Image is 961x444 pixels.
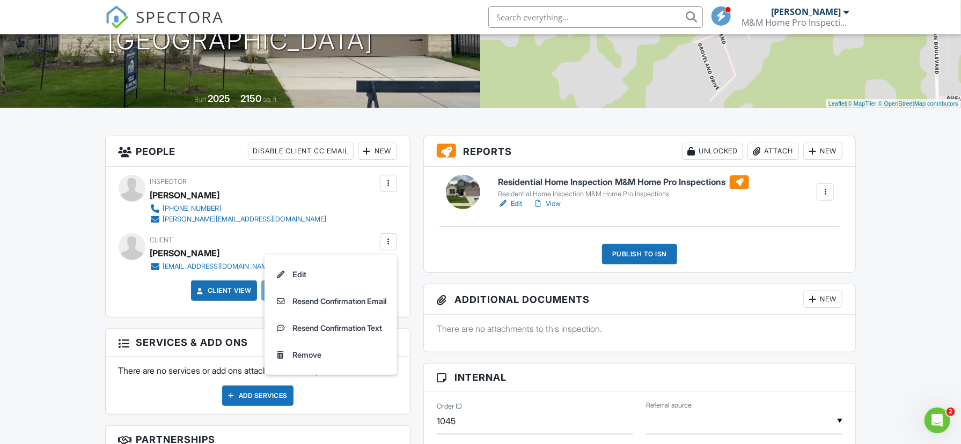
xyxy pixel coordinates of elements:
div: Publish to ISN [602,244,677,264]
div: 2025 [208,93,230,104]
h3: Reports [424,136,856,167]
h6: Residential Home Inspection M&M Home Pro Inspections [498,175,749,189]
div: New [358,143,397,160]
a: [EMAIL_ADDRESS][DOMAIN_NAME] [150,261,274,272]
div: Residential Home Inspection M&M Home Pro Inspections [498,190,749,198]
a: © OpenStreetMap contributors [878,100,958,107]
span: Inspector [150,177,187,186]
div: [EMAIL_ADDRESS][DOMAIN_NAME] [163,262,274,271]
span: sq. ft. [263,95,278,103]
div: [PERSON_NAME] [772,6,841,17]
a: [PERSON_NAME][EMAIL_ADDRESS][DOMAIN_NAME] [150,214,327,225]
a: View [533,198,561,209]
div: Unlocked [682,143,743,160]
div: Attach [747,143,799,160]
a: Leaflet [828,100,846,107]
div: Remove [292,349,321,361]
h3: Additional Documents [424,284,856,315]
span: 2 [947,408,955,416]
div: [PHONE_NUMBER] [163,204,222,213]
a: Edit [271,261,391,288]
a: Client View [195,285,252,296]
a: Edit [498,198,522,209]
div: Disable Client CC Email [248,143,354,160]
a: Resend Confirmation Email [271,288,391,315]
div: Add Services [222,386,294,406]
div: | [826,99,961,108]
div: There are no services or add ons attached to this inspection [106,357,410,413]
img: The Best Home Inspection Software - Spectora [105,5,129,29]
label: Referral source [646,401,692,410]
span: Client [150,236,173,244]
div: 2150 [240,93,261,104]
div: [PERSON_NAME] [150,187,220,203]
input: Search everything... [488,6,703,28]
h3: People [106,136,410,167]
p: There are no attachments to this inspection. [437,323,843,335]
div: [PERSON_NAME] [150,245,220,261]
a: Remove [271,342,391,368]
h3: Services & Add ons [106,329,410,357]
div: New [803,291,842,308]
a: Resend Confirmation Text [271,315,391,342]
div: New [803,143,842,160]
a: SPECTORA [105,14,224,37]
label: Order ID [437,402,462,411]
span: Built [194,95,206,103]
iframe: Intercom live chat [925,408,950,433]
div: [PERSON_NAME][EMAIL_ADDRESS][DOMAIN_NAME] [163,215,327,224]
h3: Internal [424,364,856,391]
a: © MapTiler [848,100,877,107]
div: M&M Home Pro Inspections, PLLC [742,17,849,28]
a: [PHONE_NUMBER] [150,203,327,214]
a: Residential Home Inspection M&M Home Pro Inspections Residential Home Inspection M&M Home Pro Ins... [498,175,749,199]
span: SPECTORA [136,5,224,28]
